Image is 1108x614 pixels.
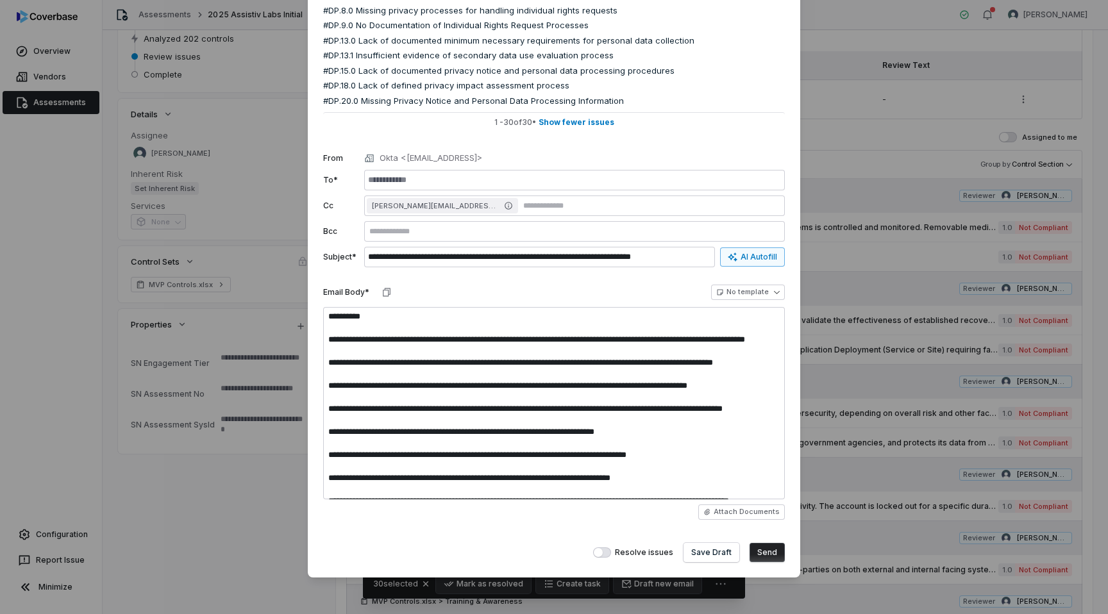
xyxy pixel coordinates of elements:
[323,112,785,131] button: 1 -30of30• Show fewer issues
[323,153,359,163] label: From
[720,247,785,267] button: AI Autofill
[593,547,611,558] button: Resolve issues
[750,543,785,562] button: Send
[323,65,675,78] span: #DP.15.0 Lack of documented privacy notice and personal data processing procedures
[323,201,359,211] label: Cc
[323,49,614,62] span: #DP.13.1 Insufficient evidence of secondary data use evaluation process
[728,252,777,262] div: AI Autofill
[539,117,614,128] span: Show fewer issues
[323,252,359,262] label: Subject*
[323,19,589,32] span: #DP.9.0 No Documentation of Individual Rights Request Processes
[323,35,694,47] span: #DP.13.0 Lack of documented minimum necessary requirements for personal data collection
[323,4,617,17] span: #DP.8.0 Missing privacy processes for handling individual rights requests
[684,543,739,562] button: Save Draft
[323,95,624,108] span: #DP.20.0 Missing Privacy Notice and Personal Data Processing Information
[323,226,359,236] label: Bcc
[323,79,569,92] span: #DP.18.0 Lack of defined privacy impact assessment process
[615,547,673,558] span: Resolve issues
[698,504,785,520] button: Attach Documents
[372,201,500,211] span: [PERSON_NAME][EMAIL_ADDRESS][PERSON_NAME][DOMAIN_NAME]
[714,507,780,517] span: Attach Documents
[380,152,482,165] p: Okta <[EMAIL_ADDRESS]>
[323,287,369,297] label: Email Body*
